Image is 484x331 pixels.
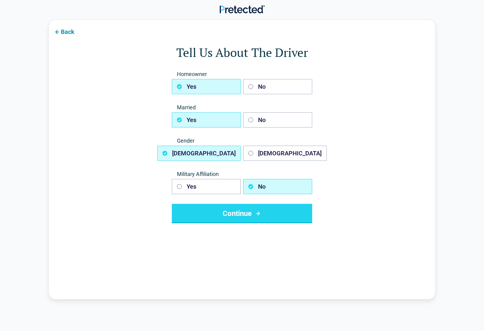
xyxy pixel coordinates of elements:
[172,79,241,94] button: Yes
[172,179,241,194] button: Yes
[157,146,241,161] button: [DEMOGRAPHIC_DATA]
[243,112,312,127] button: No
[172,204,312,223] button: Continue
[243,179,312,194] button: No
[172,104,312,111] span: Married
[172,112,241,127] button: Yes
[243,79,312,94] button: No
[172,170,312,178] span: Military Affiliation
[73,44,411,61] h1: Tell Us About The Driver
[243,146,327,161] button: [DEMOGRAPHIC_DATA]
[49,25,79,38] button: Back
[172,137,312,144] span: Gender
[172,71,312,78] span: Homeowner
